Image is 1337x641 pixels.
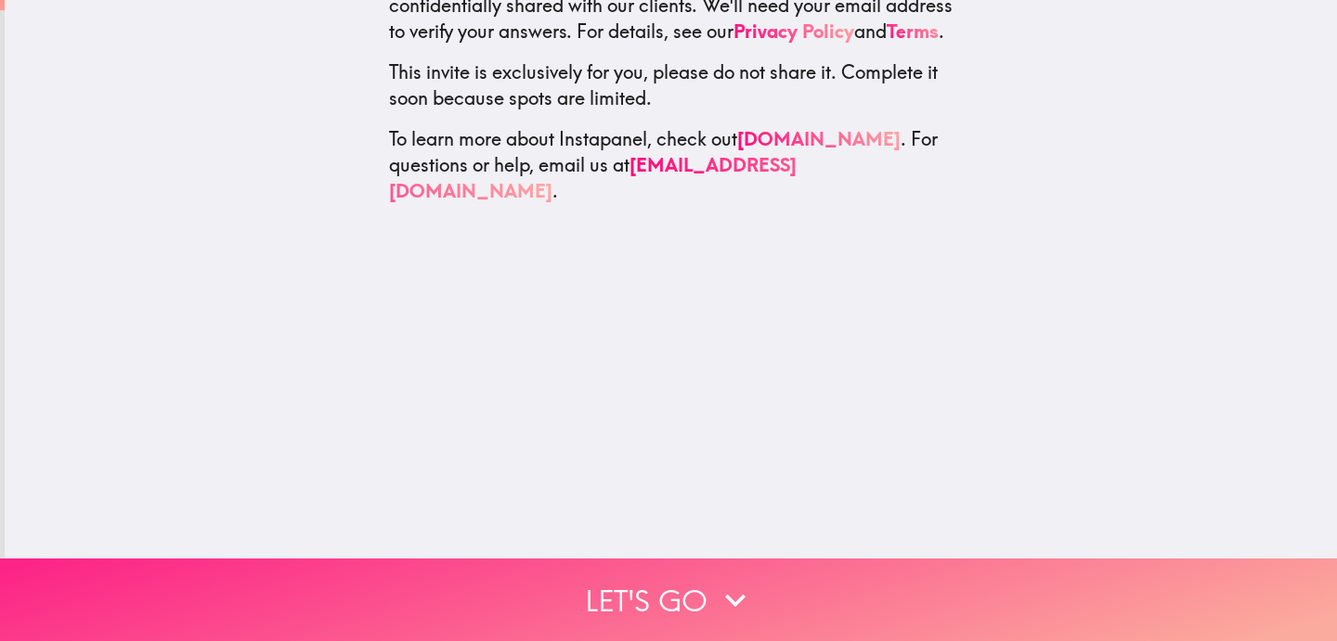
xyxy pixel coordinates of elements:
[737,127,901,150] a: [DOMAIN_NAME]
[389,153,797,202] a: [EMAIL_ADDRESS][DOMAIN_NAME]
[389,126,954,204] p: To learn more about Instapanel, check out . For questions or help, email us at .
[887,19,939,43] a: Terms
[733,19,854,43] a: Privacy Policy
[389,59,954,111] p: This invite is exclusively for you, please do not share it. Complete it soon because spots are li...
